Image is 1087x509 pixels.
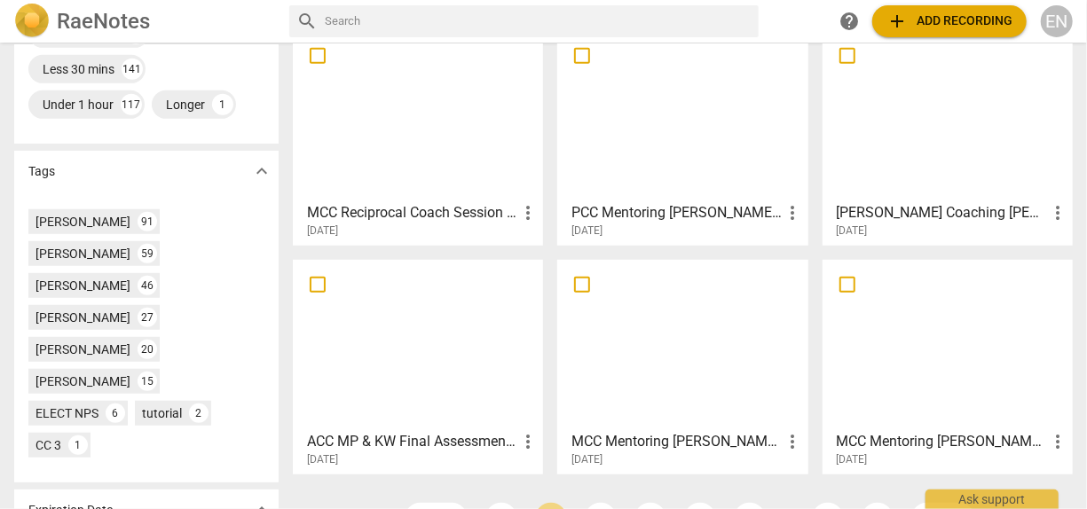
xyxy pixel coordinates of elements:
button: Upload [872,5,1027,37]
span: more_vert [517,202,539,223]
div: [PERSON_NAME] [35,245,130,262]
h3: MCC Mentoring MP Rodney F 06_25 #? [837,431,1047,452]
span: [DATE] [571,223,603,239]
span: add [886,11,908,32]
input: Search [325,7,752,35]
div: Less 30 mins [43,60,114,78]
div: tutorial [142,404,182,422]
div: ELECT NPS [35,404,98,422]
a: PCC Mentoring [PERSON_NAME] TB 06_2025[DATE] [563,37,801,238]
p: Tags [28,162,55,181]
span: [DATE] [837,452,868,467]
span: help [839,11,860,32]
span: [DATE] [837,223,868,239]
div: 15 [138,372,157,391]
div: CC 3 [35,436,61,454]
span: more_vert [1047,202,1068,223]
span: [DATE] [307,452,338,467]
button: Show more [248,158,275,184]
span: more_vert [783,431,804,452]
div: 59 [138,244,157,263]
span: Add recording [886,11,1012,32]
a: ACC MP & KW Final Assessment [PERSON_NAME] 6_25[DATE] [299,266,537,466]
div: Longer [166,96,205,114]
div: 6 [106,403,125,423]
div: [PERSON_NAME] [35,213,130,231]
div: 46 [138,276,157,295]
div: 141 [122,59,143,80]
div: 20 [138,340,157,359]
h3: MCC Reciprocal Coach Session - Rodney and Jane 7-2-25 [307,202,517,223]
h3: MCC Mentoring MP Rodney F 06_20 #5 [571,431,782,452]
div: 27 [138,308,157,327]
div: [PERSON_NAME] [35,309,130,326]
div: 91 [138,212,157,231]
span: [DATE] [307,223,338,239]
a: Help [833,5,865,37]
div: [PERSON_NAME] [35,372,130,390]
h3: ACC MP & KW Final Assessment Emily C. 6_25 [307,431,517,452]
img: Logo [14,4,50,39]
a: MCC Reciprocal Coach Session - [PERSON_NAME] and [PERSON_NAME] [DATE][DATE] [299,37,537,238]
div: [PERSON_NAME] [35,277,130,294]
span: more_vert [783,202,804,223]
span: more_vert [517,431,539,452]
h2: RaeNotes [57,9,150,34]
h3: Laurie Coaching Jen [837,202,1047,223]
span: search [296,11,318,32]
span: expand_more [251,161,272,182]
div: 1 [68,435,88,455]
a: [PERSON_NAME] Coaching [PERSON_NAME][DATE] [829,37,1067,238]
button: EN [1041,5,1073,37]
a: MCC Mentoring [PERSON_NAME] 06_25 #?[DATE] [829,266,1067,466]
div: 1 [212,94,233,115]
h3: PCC Mentoring Robin P. TB 06_2025 [571,202,782,223]
div: 2 [189,403,209,423]
a: LogoRaeNotes [14,4,275,39]
span: [DATE] [571,452,603,467]
span: more_vert [1047,431,1068,452]
div: 117 [121,94,142,115]
div: [PERSON_NAME] [35,341,130,358]
div: Under 1 hour [43,96,114,114]
div: Ask support [926,489,1059,509]
a: MCC Mentoring [PERSON_NAME] 06_20 #5[DATE] [563,266,801,466]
